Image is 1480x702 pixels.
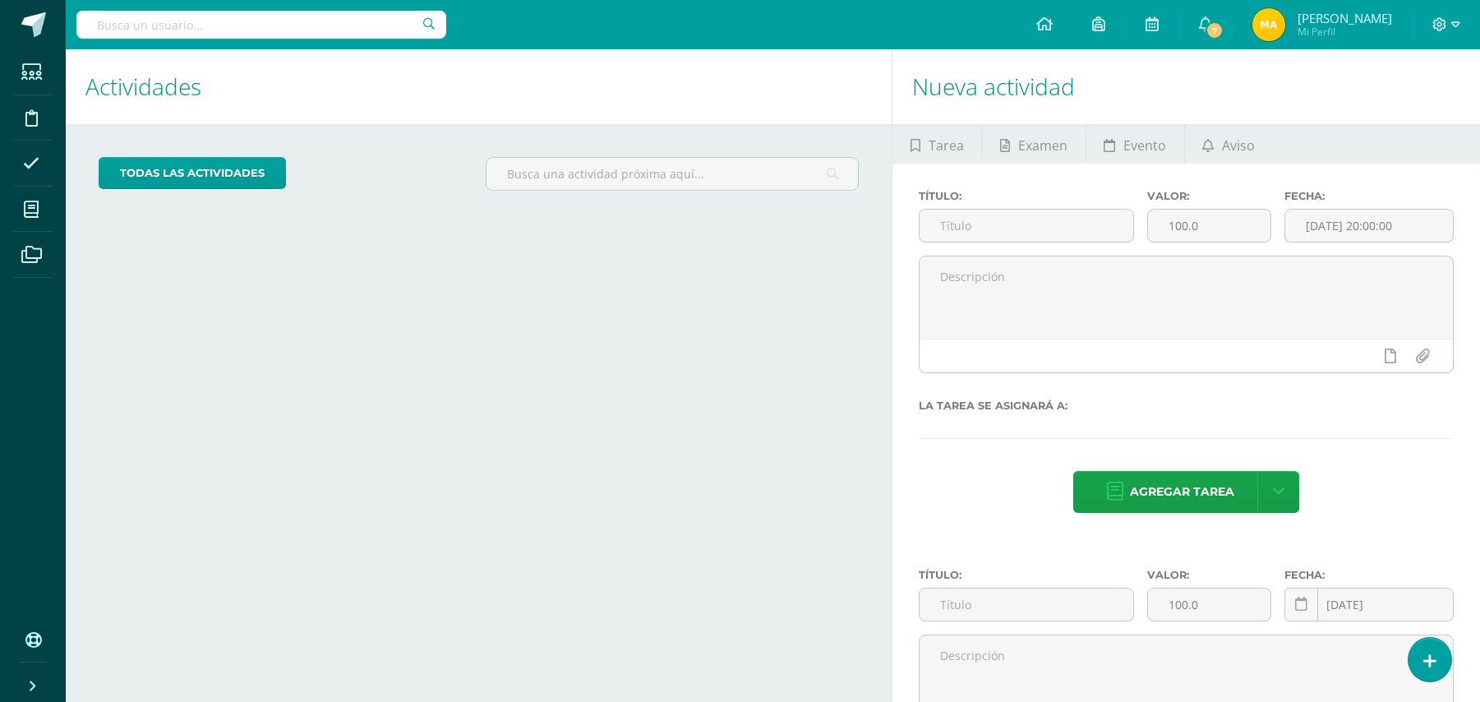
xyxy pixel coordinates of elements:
a: Examen [982,124,1085,164]
label: Valor: [1147,569,1271,581]
label: Título: [919,190,1134,202]
a: Evento [1086,124,1184,164]
label: Fecha: [1284,190,1454,202]
input: Título [920,589,1133,621]
input: Puntos máximos [1148,589,1270,621]
span: Mi Perfil [1298,25,1392,39]
h1: Actividades [85,49,872,124]
span: 7 [1206,21,1224,39]
img: 215b9c9539769b3c2cc1c8ca402366c2.png [1252,8,1285,41]
input: Fecha de entrega [1285,589,1453,621]
a: Aviso [1185,124,1273,164]
label: La tarea se asignará a: [919,399,1454,412]
span: Tarea [929,126,964,165]
span: Aviso [1222,126,1255,165]
a: todas las Actividades [99,157,286,189]
input: Fecha de entrega [1285,210,1453,242]
input: Puntos máximos [1148,210,1270,242]
h1: Nueva actividad [912,49,1460,124]
input: Título [920,210,1133,242]
label: Título: [919,569,1134,581]
input: Busca un usuario... [76,11,446,39]
span: Agregar tarea [1130,472,1234,512]
label: Valor: [1147,190,1271,202]
label: Fecha: [1284,569,1454,581]
span: Examen [1018,126,1067,165]
span: [PERSON_NAME] [1298,10,1392,26]
a: Tarea [892,124,981,164]
input: Busca una actividad próxima aquí... [486,158,859,190]
span: Evento [1123,126,1166,165]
